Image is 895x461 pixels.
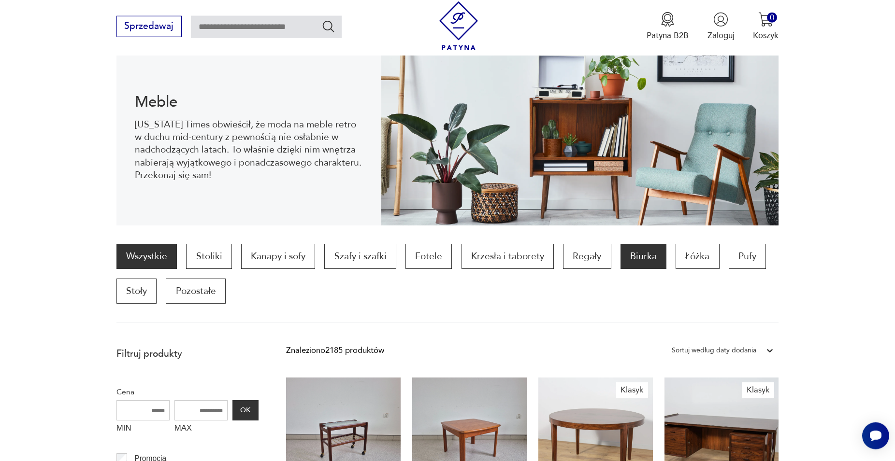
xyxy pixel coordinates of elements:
p: Filtruj produkty [116,348,259,360]
a: Pufy [729,244,766,269]
img: Ikona koszyka [758,12,773,27]
a: Ikona medaluPatyna B2B [647,12,689,41]
button: Zaloguj [707,12,735,41]
p: Zaloguj [707,30,735,41]
img: Ikona medalu [660,12,675,27]
a: Stoły [116,279,157,304]
a: Szafy i szafki [324,244,396,269]
label: MIN [116,420,170,439]
a: Regały [563,244,611,269]
label: MAX [174,420,228,439]
a: Sprzedawaj [116,23,182,31]
div: Sortuj według daty dodania [672,344,756,357]
div: 0 [767,13,777,23]
button: OK [232,400,259,420]
a: Pozostałe [166,279,225,304]
button: Patyna B2B [647,12,689,41]
img: Meble [381,52,779,225]
p: Cena [116,386,259,398]
a: Kanapy i sofy [241,244,315,269]
a: Krzesła i taborety [462,244,554,269]
a: Wszystkie [116,244,177,269]
iframe: Smartsupp widget button [862,422,889,449]
img: Patyna - sklep z meblami i dekoracjami vintage [434,1,483,50]
p: Koszyk [753,30,779,41]
a: Biurka [621,244,666,269]
button: Sprzedawaj [116,16,182,37]
p: Patyna B2B [647,30,689,41]
a: Stoliki [186,244,231,269]
button: Szukaj [321,19,335,33]
p: [US_STATE] Times obwieścił, że moda na meble retro w duchu mid-century z pewnością nie osłabnie w... [135,118,362,182]
button: 0Koszyk [753,12,779,41]
a: Łóżka [676,244,719,269]
h1: Meble [135,95,362,109]
img: Ikonka użytkownika [713,12,728,27]
div: Znaleziono 2185 produktów [286,344,384,357]
a: Fotele [405,244,452,269]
